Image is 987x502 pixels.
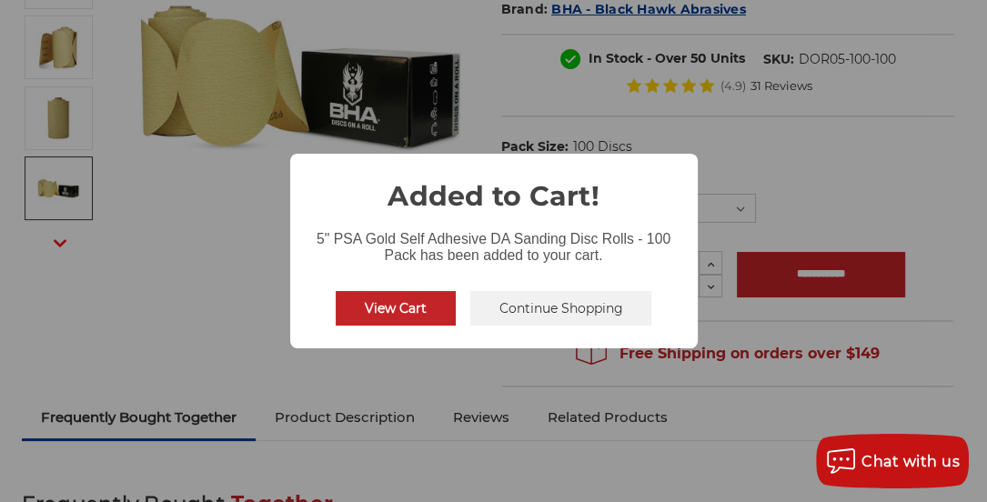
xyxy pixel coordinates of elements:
[470,291,652,326] button: Continue Shopping
[861,453,960,470] span: Chat with us
[336,291,456,326] button: View Cart
[290,154,698,216] h2: Added to Cart!
[290,216,698,267] div: 5" PSA Gold Self Adhesive DA Sanding Disc Rolls - 100 Pack has been added to your cart.
[816,434,969,488] button: Chat with us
